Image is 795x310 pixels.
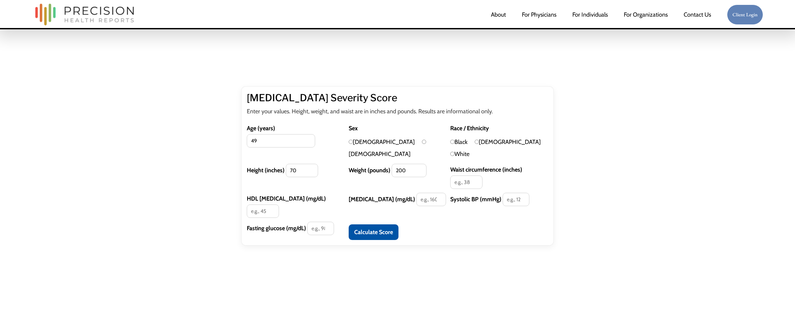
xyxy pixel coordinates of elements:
input: e.g., 45 [247,134,315,148]
label: [DEMOGRAPHIC_DATA] [475,138,541,146]
input: e.g., 45 [247,204,279,218]
label: Waist circumference (inches) [450,166,522,173]
button: Calculate Score [349,224,398,240]
input: e.g., 128 [503,193,529,206]
input: White [450,152,454,156]
label: [DEMOGRAPHIC_DATA] [349,138,426,157]
label: Black [450,138,467,146]
label: [MEDICAL_DATA] (mg/dL) [349,196,415,203]
label: Height (inches) [247,167,285,174]
span: For Organizations [624,9,668,21]
input: [DEMOGRAPHIC_DATA] [422,140,426,144]
label: Age (years) [247,125,275,132]
input: e.g., 98 [307,222,334,235]
iframe: Chat Widget [762,279,795,310]
input: e.g., 70 [286,164,318,177]
p: Enter your values. Height, weight, and waist are in inches and pounds. Results are informational ... [247,106,548,117]
label: Systolic BP (mmHg) [450,196,501,203]
a: For Individuals [572,8,608,21]
a: folder dropdown [624,8,668,21]
label: Weight (pounds) [349,167,390,174]
input: e.g., 190 [392,164,426,177]
label: White [450,150,469,158]
label: [DEMOGRAPHIC_DATA] [349,138,415,146]
label: HDL [MEDICAL_DATA] (mg/dL) [247,195,326,202]
span: Race / Ethnicity [450,122,548,134]
a: About [491,8,506,21]
label: Fasting glucose (mg/dL) [247,225,306,232]
input: e.g., 38 [450,176,482,189]
input: [DEMOGRAPHIC_DATA] [349,140,353,144]
input: [DEMOGRAPHIC_DATA] [475,140,479,144]
a: Contact Us [684,8,711,21]
input: e.g., 160 [416,193,446,206]
h2: [MEDICAL_DATA] Severity Score [247,92,548,104]
a: For Physicians [522,8,556,21]
a: Client Login [727,5,763,25]
input: Black [450,140,454,144]
img: Precision Health Reports [32,1,137,28]
span: Sex [349,122,447,134]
